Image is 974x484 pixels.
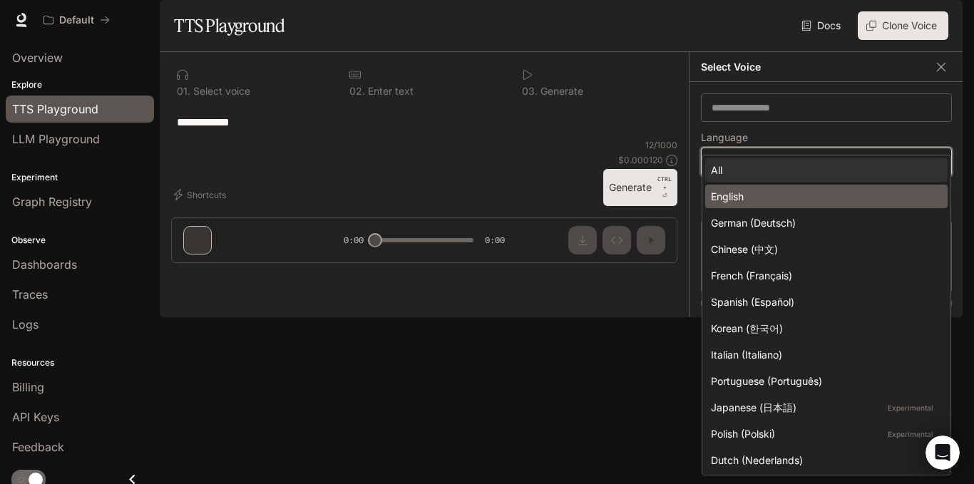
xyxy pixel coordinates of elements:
div: Chinese (中文) [711,242,936,257]
div: Dutch (Nederlands) [711,453,936,468]
div: Italian (Italiano) [711,347,936,362]
div: All [711,163,936,177]
div: German (Deutsch) [711,215,936,230]
div: Korean (한국어) [711,321,936,336]
p: Experimental [885,401,936,414]
p: Experimental [885,428,936,441]
div: Spanish (Español) [711,294,936,309]
div: Polish (Polski) [711,426,936,441]
iframe: Intercom live chat [926,436,960,470]
div: Portuguese (Português) [711,374,936,388]
div: English [711,189,936,204]
div: French (Français) [711,268,936,283]
div: Japanese (日本語) [711,400,936,415]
